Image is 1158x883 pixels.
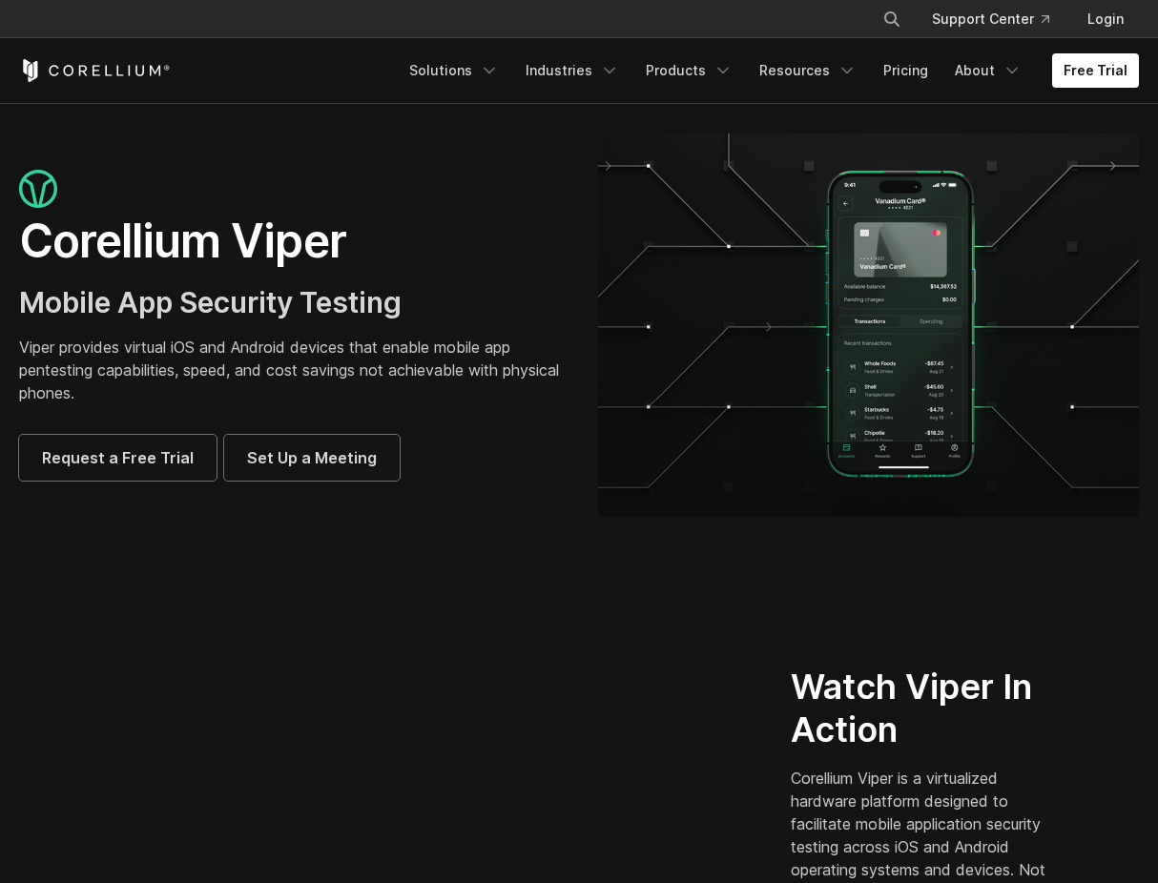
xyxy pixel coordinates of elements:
a: Set Up a Meeting [224,435,400,481]
a: Industries [514,53,631,88]
a: Pricing [872,53,940,88]
a: Products [634,53,744,88]
h2: Watch Viper In Action [791,666,1066,751]
a: Request a Free Trial [19,435,217,481]
span: Set Up a Meeting [247,446,377,469]
span: Request a Free Trial [42,446,194,469]
p: Viper provides virtual iOS and Android devices that enable mobile app pentesting capabilities, sp... [19,336,560,404]
img: viper_icon_large [19,170,57,209]
a: Support Center [917,2,1065,36]
img: viper_hero [598,133,1139,517]
a: Solutions [398,53,510,88]
a: Login [1072,2,1139,36]
button: Search [875,2,909,36]
a: About [943,53,1033,88]
span: Mobile App Security Testing [19,285,402,319]
a: Free Trial [1052,53,1139,88]
a: Resources [748,53,868,88]
div: Navigation Menu [859,2,1139,36]
a: Corellium Home [19,59,171,82]
h1: Corellium Viper [19,213,560,270]
div: Navigation Menu [398,53,1139,88]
